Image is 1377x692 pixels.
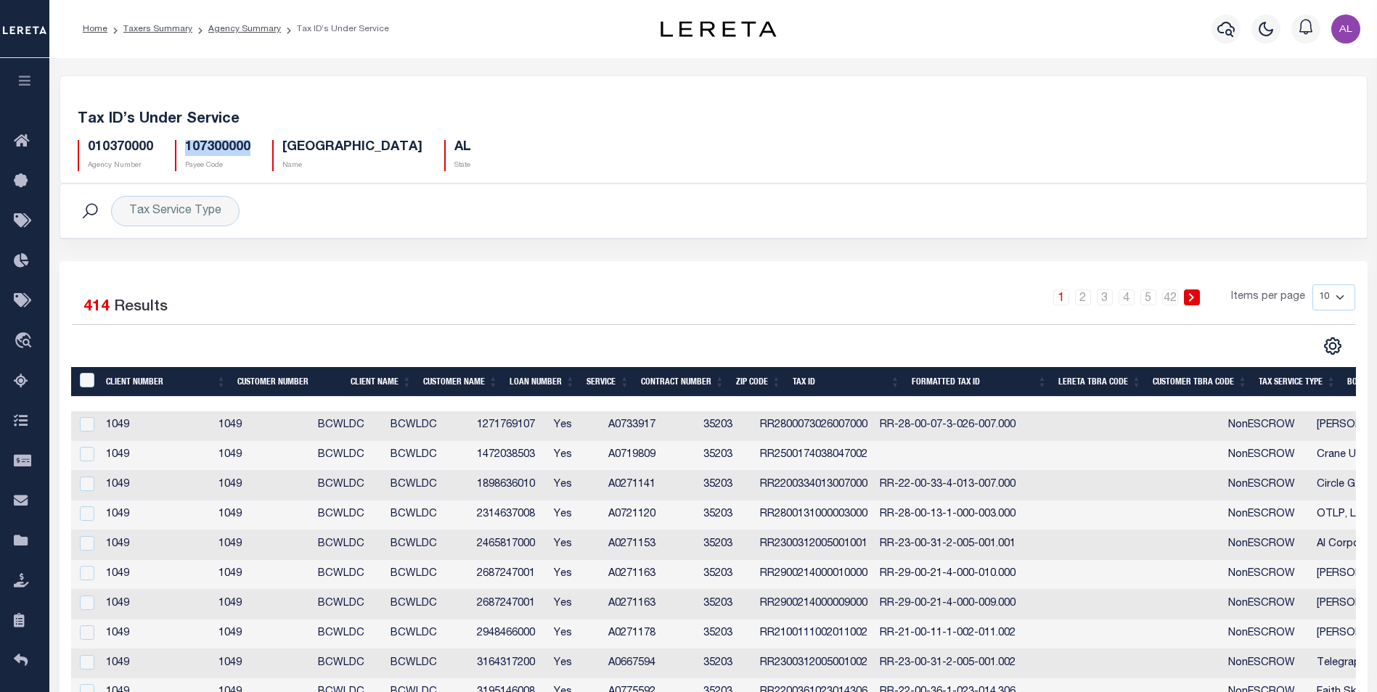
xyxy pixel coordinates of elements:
span: Items per page [1231,289,1305,305]
img: svg+xml;base64,PHN2ZyB4bWxucz0iaHR0cDovL3d3dy53My5vcmcvMjAwMC9zdmciIHBvaW50ZXItZXZlbnRzPSJub25lIi... [1331,15,1360,44]
td: 1049 [100,590,213,619]
td: 1049 [213,441,312,471]
th: Client Number: activate to sort column ascending [100,367,232,397]
td: RR-23-00-31-2-005-001.002 [874,649,1022,679]
td: BCWLDC [385,590,471,619]
td: 1271769107 [471,411,548,441]
td: 1049 [100,649,213,679]
td: 2314637008 [471,501,548,530]
td: NonESCROW [1222,411,1311,441]
th: Tax Service Type: activate to sort column ascending [1253,367,1341,397]
th: Customer Name: activate to sort column ascending [417,367,504,397]
h5: 010370000 [88,140,153,156]
a: 3 [1097,289,1113,305]
a: Agency Summary [208,25,281,33]
td: BCWLDC [385,530,471,560]
td: 1049 [213,560,312,590]
td: 35203 [698,530,754,560]
td: 1049 [100,501,213,530]
td: 2687247001 [471,560,548,590]
h5: 107300000 [185,140,250,156]
td: RR2800073026007000 [754,411,874,441]
h5: AL [454,140,471,156]
td: 1049 [213,649,312,679]
td: 1049 [100,471,213,501]
td: 35203 [698,441,754,471]
td: RR-28-00-13-1-000-003.000 [874,501,1022,530]
td: 35203 [698,619,754,649]
label: Results [114,296,168,319]
td: Yes [548,471,602,501]
td: A0271178 [602,619,698,649]
td: Yes [548,649,602,679]
td: 35203 [698,590,754,619]
td: 2687247001 [471,590,548,619]
td: RR2900214000009000 [754,590,874,619]
td: BCWLDC [312,471,385,501]
td: RR2300312005001002 [754,649,874,679]
th: Zip Code: activate to sort column ascending [730,367,787,397]
p: Payee Code [185,160,250,171]
td: RR2500174038047002 [754,441,874,471]
td: RR-29-00-21-4-000-010.000 [874,560,1022,590]
th: LERETA TBRA Code: activate to sort column ascending [1053,367,1147,397]
td: 1049 [213,471,312,501]
p: Agency Number [88,160,153,171]
td: BCWLDC [385,619,471,649]
td: BCWLDC [385,501,471,530]
td: NonESCROW [1222,530,1311,560]
td: NonESCROW [1222,649,1311,679]
td: A0733917 [602,411,698,441]
td: 1049 [213,590,312,619]
td: 1049 [100,619,213,649]
td: 1898636010 [471,471,548,501]
a: 1 [1053,289,1069,305]
td: A0667594 [602,649,698,679]
td: BCWLDC [312,411,385,441]
td: 35203 [698,471,754,501]
th: Service: activate to sort column ascending [581,367,635,397]
td: 35203 [698,501,754,530]
td: NonESCROW [1222,471,1311,501]
a: 2 [1075,289,1091,305]
td: RR2200334013007000 [754,471,874,501]
td: 35203 [698,560,754,590]
td: 3164317200 [471,649,548,679]
td: RR-21-00-11-1-002-011.002 [874,619,1022,649]
li: Tax ID’s Under Service [281,22,389,36]
td: A0271163 [602,590,698,619]
th: &nbsp; [71,367,101,397]
td: RR2900214000010000 [754,560,874,590]
a: 42 [1162,289,1178,305]
td: BCWLDC [385,471,471,501]
th: Customer TBRA Code: activate to sort column ascending [1147,367,1253,397]
td: Yes [548,501,602,530]
td: RR-22-00-33-4-013-007.000 [874,471,1022,501]
td: 1049 [100,411,213,441]
span: 414 [83,300,110,315]
p: Name [282,160,422,171]
td: A0719809 [602,441,698,471]
td: NonESCROW [1222,560,1311,590]
td: BCWLDC [385,441,471,471]
a: Taxers Summary [123,25,192,33]
th: Loan Number: activate to sort column ascending [504,367,581,397]
td: BCWLDC [312,441,385,471]
h5: Tax ID’s Under Service [78,111,1349,128]
td: Yes [548,619,602,649]
td: A0271153 [602,530,698,560]
td: BCWLDC [385,411,471,441]
td: RR2300312005001001 [754,530,874,560]
td: Yes [548,590,602,619]
td: 1049 [100,441,213,471]
a: 5 [1140,289,1156,305]
th: Contract Number: activate to sort column ascending [635,367,730,397]
td: BCWLDC [312,530,385,560]
td: NonESCROW [1222,441,1311,471]
td: BCWLDC [385,560,471,590]
th: Tax ID: activate to sort column ascending [787,367,906,397]
td: 1049 [213,501,312,530]
i: travel_explore [14,332,37,351]
td: 1049 [100,560,213,590]
td: A0271141 [602,471,698,501]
